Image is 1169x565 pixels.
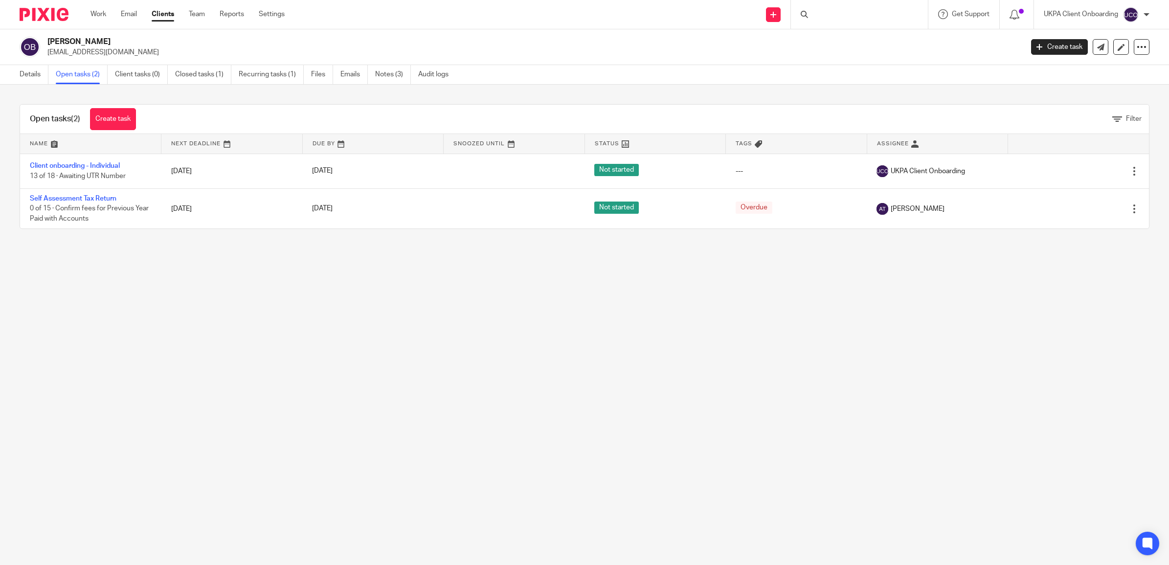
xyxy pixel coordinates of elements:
[1031,39,1088,55] a: Create task
[418,65,456,84] a: Audit logs
[312,168,333,175] span: [DATE]
[877,203,888,215] img: svg%3E
[891,204,944,214] span: [PERSON_NAME]
[20,37,40,57] img: svg%3E
[736,202,772,214] span: Overdue
[340,65,368,84] a: Emails
[152,9,174,19] a: Clients
[952,11,989,18] span: Get Support
[90,108,136,130] a: Create task
[1044,9,1118,19] p: UKPA Client Onboarding
[71,115,80,123] span: (2)
[30,173,126,180] span: 13 of 18 · Awaiting UTR Number
[891,166,965,176] span: UKPA Client Onboarding
[115,65,168,84] a: Client tasks (0)
[30,114,80,124] h1: Open tasks
[189,9,205,19] a: Team
[239,65,304,84] a: Recurring tasks (1)
[220,9,244,19] a: Reports
[594,202,639,214] span: Not started
[30,162,120,169] a: Client onboarding - Individual
[375,65,411,84] a: Notes (3)
[56,65,108,84] a: Open tasks (2)
[161,154,303,188] td: [DATE]
[453,141,505,146] span: Snoozed Until
[312,205,333,212] span: [DATE]
[121,9,137,19] a: Email
[594,164,639,176] span: Not started
[20,65,48,84] a: Details
[311,65,333,84] a: Files
[736,166,857,176] div: ---
[1126,115,1142,122] span: Filter
[30,205,149,223] span: 0 of 15 · Confirm fees for Previous Year Paid with Accounts
[90,9,106,19] a: Work
[47,47,1016,57] p: [EMAIL_ADDRESS][DOMAIN_NAME]
[595,141,619,146] span: Status
[175,65,231,84] a: Closed tasks (1)
[161,188,303,228] td: [DATE]
[47,37,823,47] h2: [PERSON_NAME]
[20,8,68,21] img: Pixie
[259,9,285,19] a: Settings
[1123,7,1139,23] img: svg%3E
[736,141,752,146] span: Tags
[877,165,888,177] img: svg%3E
[30,195,116,202] a: Self Assessment Tax Return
